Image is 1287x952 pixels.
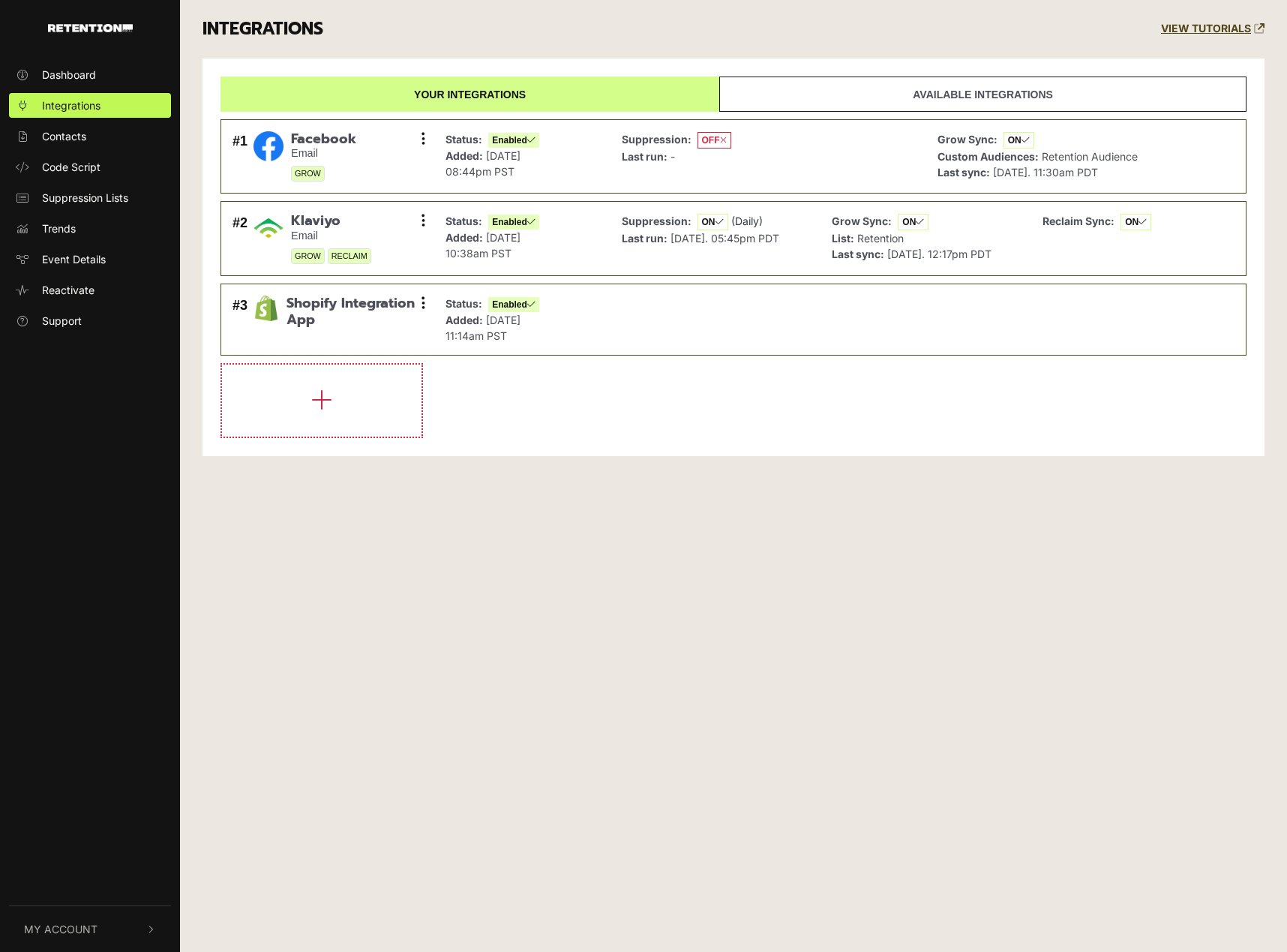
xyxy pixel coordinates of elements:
[9,247,171,272] a: Event Details
[1042,150,1138,163] span: Retention Audience
[42,98,100,113] span: Integrations
[291,248,325,264] span: GROW
[993,166,1098,179] span: [DATE]. 11:30am PDT
[42,221,76,236] span: Trends
[42,67,96,83] span: Dashboard
[445,314,483,326] strong: Added:
[887,248,991,260] span: [DATE]. 12:17pm PDT
[719,77,1246,112] a: Available integrations
[42,282,94,298] span: Reactivate
[622,133,691,146] strong: Suppression:
[232,296,247,344] div: #3
[898,214,928,230] span: ON
[832,232,854,245] strong: List:
[9,906,171,952] button: My Account
[220,77,719,112] a: Your integrations
[445,297,482,310] strong: Status:
[9,216,171,241] a: Trends
[9,124,171,149] a: Contacts
[832,215,892,227] strong: Grow Sync:
[857,232,904,245] span: Retention
[445,231,483,244] strong: Added:
[697,132,731,149] span: OFF
[488,215,539,230] span: Enabled
[232,131,247,182] div: #1
[937,133,997,146] strong: Grow Sync:
[42,190,128,206] span: Suppression Lists
[9,278,171,302] a: Reactivate
[291,230,371,242] small: Email
[1161,23,1264,35] a: VIEW TUTORIALS
[488,133,539,148] span: Enabled
[832,248,884,260] strong: Last sync:
[42,313,82,329] span: Support
[42,159,100,175] span: Code Script
[253,213,283,243] img: Klaviyo
[42,128,86,144] span: Contacts
[1042,215,1114,227] strong: Reclaim Sync:
[937,150,1039,163] strong: Custom Audiences:
[253,296,279,321] img: Shopify Integration App
[670,232,779,245] span: [DATE]. 05:45pm PDT
[291,147,356,160] small: Email
[1003,132,1034,149] span: ON
[24,921,97,937] span: My Account
[202,19,323,40] h3: INTEGRATIONS
[291,213,371,230] span: Klaviyo
[9,185,171,210] a: Suppression Lists
[670,150,675,163] span: -
[9,155,171,179] a: Code Script
[622,150,667,163] strong: Last run:
[48,24,133,32] img: Retention.com
[253,131,283,161] img: Facebook
[488,297,539,312] span: Enabled
[445,314,520,342] span: [DATE] 11:14am PST
[697,214,728,230] span: ON
[291,131,356,148] span: Facebook
[232,213,247,264] div: #2
[9,62,171,87] a: Dashboard
[1120,214,1151,230] span: ON
[286,296,423,328] span: Shopify Integration App
[42,251,106,267] span: Event Details
[445,133,482,146] strong: Status:
[731,215,763,227] span: (Daily)
[328,248,371,264] span: RECLAIM
[445,215,482,227] strong: Status:
[622,215,691,227] strong: Suppression:
[937,166,990,179] strong: Last sync:
[445,149,520,178] span: [DATE] 08:44pm PST
[445,149,483,162] strong: Added:
[9,93,171,118] a: Integrations
[9,308,171,333] a: Support
[291,166,325,182] span: GROW
[622,232,667,245] strong: Last run:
